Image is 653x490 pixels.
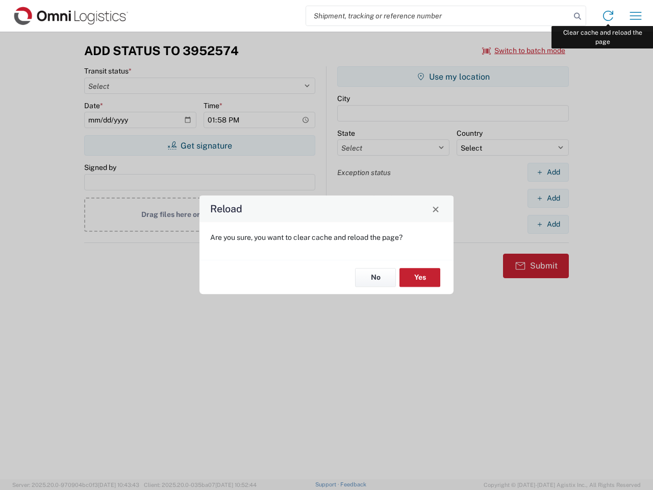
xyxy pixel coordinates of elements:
button: No [355,268,396,287]
button: Yes [399,268,440,287]
h4: Reload [210,202,242,216]
p: Are you sure, you want to clear cache and reload the page? [210,233,443,242]
input: Shipment, tracking or reference number [306,6,570,26]
button: Close [429,202,443,216]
